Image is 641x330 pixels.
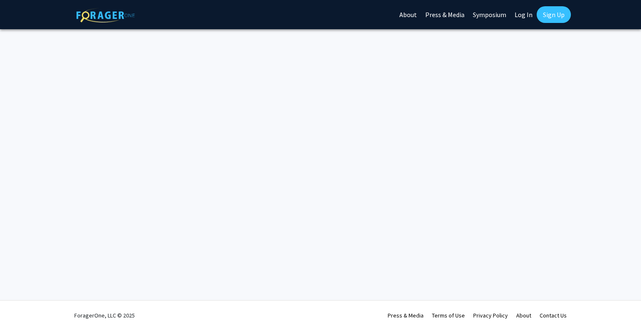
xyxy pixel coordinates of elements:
[516,312,531,319] a: About
[74,301,135,330] div: ForagerOne, LLC © 2025
[473,312,508,319] a: Privacy Policy
[388,312,424,319] a: Press & Media
[540,312,567,319] a: Contact Us
[76,8,135,23] img: ForagerOne Logo
[432,312,465,319] a: Terms of Use
[537,6,571,23] a: Sign Up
